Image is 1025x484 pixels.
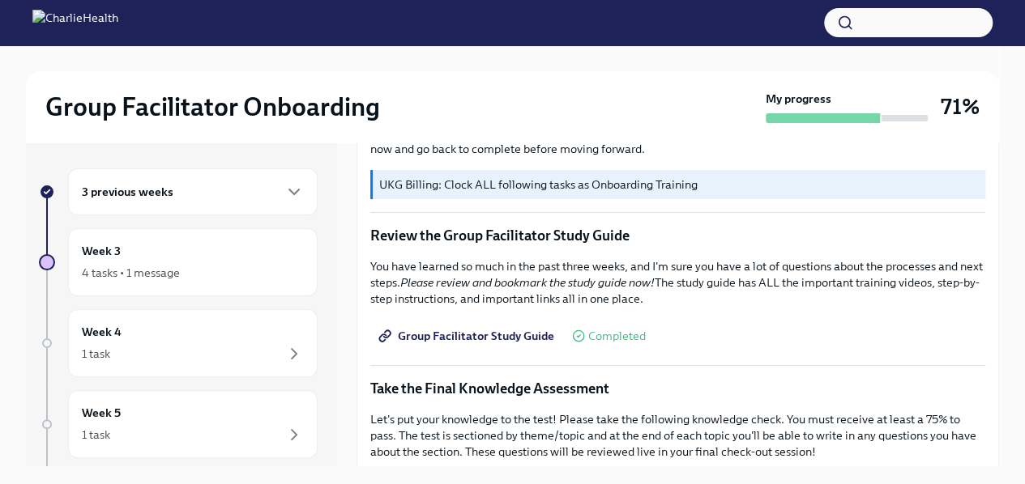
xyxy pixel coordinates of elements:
[82,323,122,341] h6: Week 4
[39,228,318,296] a: Week 34 tasks • 1 message
[379,176,979,193] p: UKG Billing: Clock ALL following tasks as Onboarding Training
[370,226,985,245] p: Review the Group Facilitator Study Guide
[382,328,554,344] span: Group Facilitator Study Guide
[32,10,118,36] img: CharlieHealth
[82,265,180,281] div: 4 tasks • 1 message
[370,320,566,352] a: Group Facilitator Study Guide
[39,309,318,377] a: Week 41 task
[766,91,831,107] strong: My progress
[68,168,318,215] div: 3 previous weeks
[400,275,655,290] em: Please review and bookmark the study guide now!
[370,258,985,307] p: You have learned so much in the past three weeks, and I'm sure you have a lot of questions about ...
[82,242,121,260] h6: Week 3
[39,390,318,458] a: Week 51 task
[370,411,985,460] p: Let's put your knowledge to the test! Please take the following knowledge check. You must receive...
[82,427,110,443] div: 1 task
[82,183,173,201] h6: 3 previous weeks
[941,92,980,121] h3: 71%
[370,379,985,398] p: Take the Final Knowledge Assessment
[45,91,380,123] h2: Group Facilitator Onboarding
[82,404,121,422] h6: Week 5
[82,346,110,362] div: 1 task
[588,330,646,342] span: Completed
